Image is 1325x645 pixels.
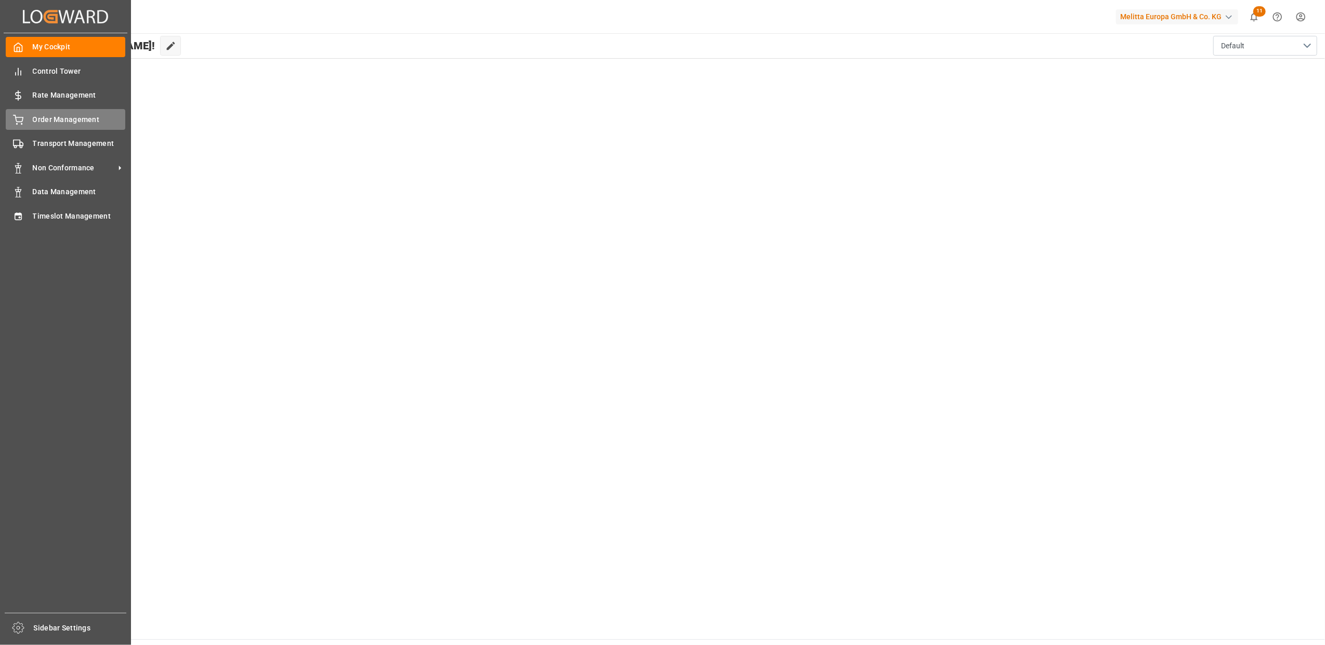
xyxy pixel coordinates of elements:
[6,109,125,129] a: Order Management
[33,114,126,125] span: Order Management
[34,623,127,634] span: Sidebar Settings
[1253,6,1266,17] span: 11
[1213,36,1317,56] button: open menu
[1116,9,1238,24] div: Melitta Europa GmbH & Co. KG
[6,206,125,226] a: Timeslot Management
[33,42,126,52] span: My Cockpit
[6,37,125,57] a: My Cockpit
[33,186,126,197] span: Data Management
[6,182,125,202] a: Data Management
[6,85,125,105] a: Rate Management
[33,90,126,101] span: Rate Management
[6,61,125,81] a: Control Tower
[1221,41,1244,51] span: Default
[33,211,126,222] span: Timeslot Management
[1266,5,1289,29] button: Help Center
[33,138,126,149] span: Transport Management
[6,133,125,154] a: Transport Management
[33,163,115,173] span: Non Conformance
[33,66,126,77] span: Control Tower
[1116,7,1242,26] button: Melitta Europa GmbH & Co. KG
[1242,5,1266,29] button: show 11 new notifications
